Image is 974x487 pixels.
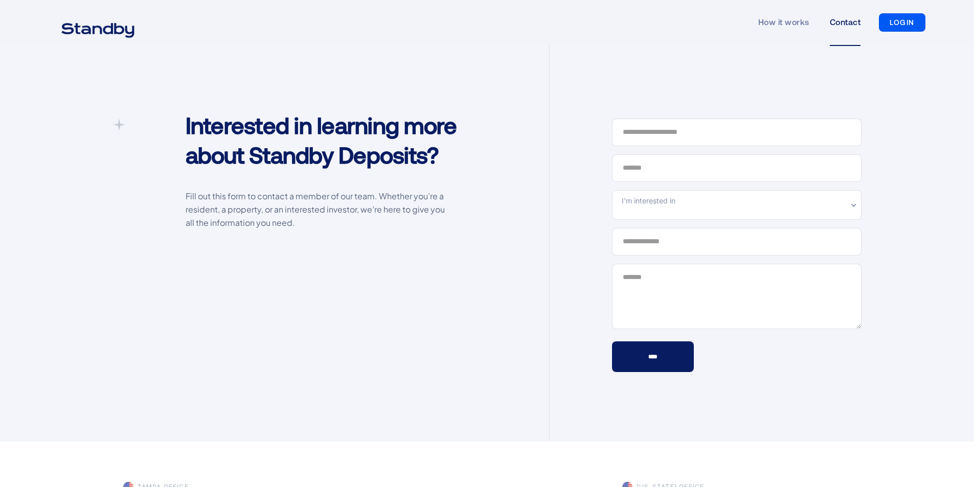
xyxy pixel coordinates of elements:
[612,119,862,372] form: Contact Form
[186,110,477,169] h1: Interested in learning more about Standby Deposits?
[49,16,147,29] a: home
[879,13,925,32] a: LOGIN
[186,190,453,229] p: Fill out this form to contact a member of our team. Whether you’re a resident, a property, or an ...
[622,196,675,205] span: I'm interested in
